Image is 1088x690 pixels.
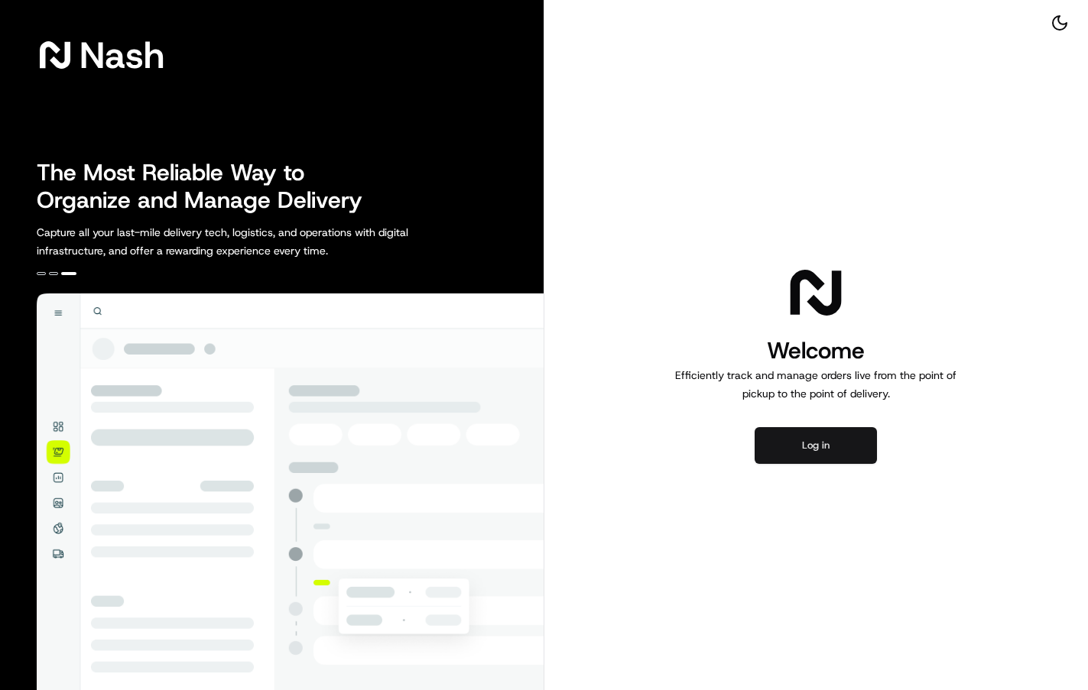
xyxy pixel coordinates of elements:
[80,40,164,70] span: Nash
[37,159,379,214] h2: The Most Reliable Way to Organize and Manage Delivery
[37,223,477,260] p: Capture all your last-mile delivery tech, logistics, and operations with digital infrastructure, ...
[669,335,963,366] h1: Welcome
[755,427,877,464] button: Log in
[669,366,963,403] p: Efficiently track and manage orders live from the point of pickup to the point of delivery.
